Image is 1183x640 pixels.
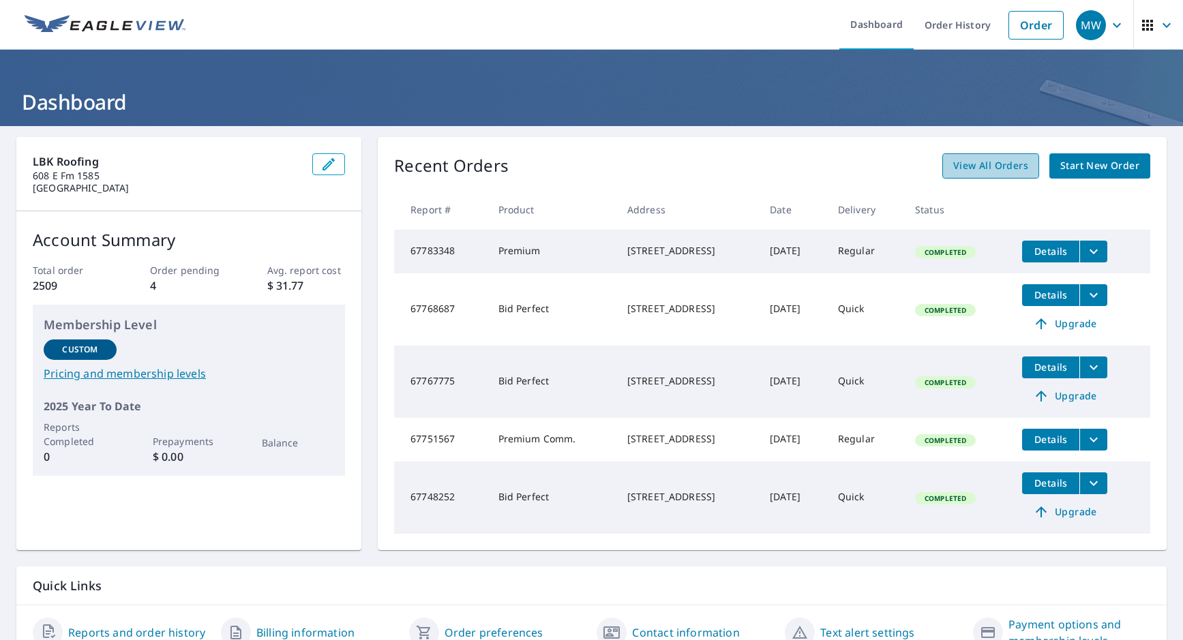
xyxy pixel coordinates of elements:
h1: Dashboard [16,88,1167,116]
div: [STREET_ADDRESS] [627,302,748,316]
span: Details [1030,433,1071,446]
span: Completed [916,305,974,315]
a: Pricing and membership levels [44,365,334,382]
span: Details [1030,361,1071,374]
p: Order pending [150,263,228,277]
button: filesDropdownBtn-67751567 [1079,429,1107,451]
span: Completed [916,436,974,445]
td: 67748252 [394,461,487,534]
td: [DATE] [759,230,827,273]
td: [DATE] [759,346,827,418]
p: 608 E Fm 1585 [33,170,301,182]
a: Upgrade [1022,501,1107,523]
p: [GEOGRAPHIC_DATA] [33,182,301,194]
div: MW [1076,10,1106,40]
p: Quick Links [33,577,1150,594]
span: Upgrade [1030,388,1099,404]
p: $ 0.00 [153,448,226,465]
td: Premium [488,230,616,273]
button: filesDropdownBtn-67783348 [1079,241,1107,262]
td: [DATE] [759,418,827,461]
div: [STREET_ADDRESS] [627,432,748,446]
a: View All Orders [942,153,1039,179]
span: Completed [916,493,974,503]
th: Delivery [827,189,904,230]
td: [DATE] [759,273,827,346]
p: Balance [262,436,335,450]
span: Upgrade [1030,316,1099,332]
td: Quick [827,461,904,534]
div: [STREET_ADDRESS] [627,374,748,388]
span: View All Orders [953,157,1028,174]
button: detailsBtn-67748252 [1022,472,1079,494]
td: 67751567 [394,418,487,461]
td: 67768687 [394,273,487,346]
td: 67767775 [394,346,487,418]
p: Membership Level [44,316,334,334]
td: 67783348 [394,230,487,273]
button: detailsBtn-67783348 [1022,241,1079,262]
span: Details [1030,245,1071,258]
a: Upgrade [1022,313,1107,335]
th: Product [488,189,616,230]
button: filesDropdownBtn-67768687 [1079,284,1107,306]
p: 4 [150,277,228,294]
td: Quick [827,346,904,418]
th: Address [616,189,759,230]
span: Details [1030,288,1071,301]
div: [STREET_ADDRESS] [627,490,748,504]
div: [STREET_ADDRESS] [627,244,748,258]
p: $ 31.77 [267,277,346,294]
td: Bid Perfect [488,273,616,346]
td: [DATE] [759,461,827,534]
p: Prepayments [153,434,226,448]
p: Total order [33,263,111,277]
td: Bid Perfect [488,461,616,534]
td: Bid Perfect [488,346,616,418]
td: Regular [827,230,904,273]
p: Account Summary [33,228,345,252]
button: detailsBtn-67767775 [1022,356,1079,378]
p: Reports Completed [44,420,117,448]
p: LBK Roofing [33,153,301,170]
td: Regular [827,418,904,461]
p: 0 [44,448,117,465]
button: filesDropdownBtn-67767775 [1079,356,1107,378]
p: Recent Orders [394,153,509,179]
th: Report # [394,189,487,230]
button: detailsBtn-67768687 [1022,284,1079,306]
th: Date [759,189,827,230]
p: 2509 [33,277,111,294]
span: Start New Order [1060,157,1139,174]
a: Order [1008,11,1064,40]
td: Quick [827,273,904,346]
img: EV Logo [25,15,185,35]
a: Upgrade [1022,385,1107,407]
span: Completed [916,247,974,257]
p: Custom [62,344,98,356]
button: filesDropdownBtn-67748252 [1079,472,1107,494]
p: Avg. report cost [267,263,346,277]
span: Upgrade [1030,504,1099,520]
p: 2025 Year To Date [44,398,334,414]
a: Start New Order [1049,153,1150,179]
span: Details [1030,476,1071,489]
td: Premium Comm. [488,418,616,461]
th: Status [904,189,1011,230]
span: Completed [916,378,974,387]
button: detailsBtn-67751567 [1022,429,1079,451]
